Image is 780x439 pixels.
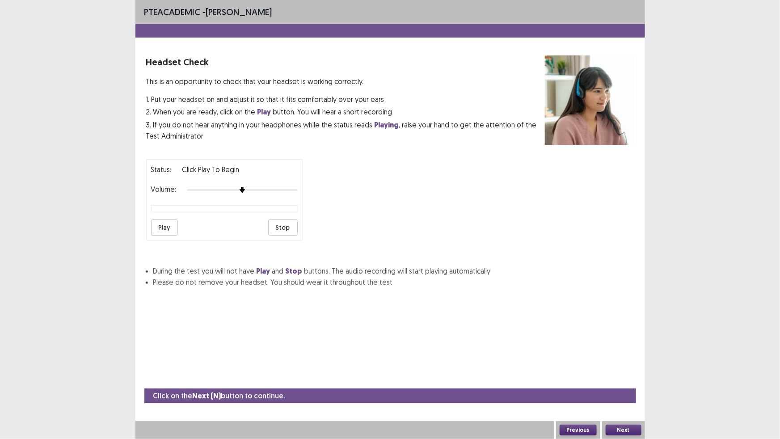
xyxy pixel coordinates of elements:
p: 3. If you do not hear anything in your headphones while the status reads , raise your hand to get... [146,119,545,141]
p: Status: [151,164,172,175]
button: Play [151,219,178,236]
p: 2. When you are ready, click on the button. You will hear a short recording [146,106,545,118]
button: Next [606,425,641,435]
p: Click Play to Begin [182,164,240,175]
li: Please do not remove your headset. You should wear it throughout the test [153,277,634,287]
strong: Next (N) [193,391,221,401]
strong: Play [257,107,271,117]
img: arrow-thumb [239,187,245,193]
img: headset test [545,55,634,145]
strong: Stop [286,266,303,276]
p: - [PERSON_NAME] [144,5,272,19]
p: Headset Check [146,55,545,69]
button: Previous [560,425,597,435]
span: PTE academic [144,6,201,17]
button: Stop [268,219,298,236]
p: This is an opportunity to check that your headset is working correctly. [146,76,545,87]
p: 1. Put your headset on and adjust it so that it fits comfortably over your ears [146,94,545,105]
strong: Play [257,266,270,276]
li: During the test you will not have and buttons. The audio recording will start playing automatically [153,266,634,277]
p: Click on the button to continue. [153,390,285,401]
p: Volume: [151,184,177,194]
strong: Playing [375,120,399,130]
